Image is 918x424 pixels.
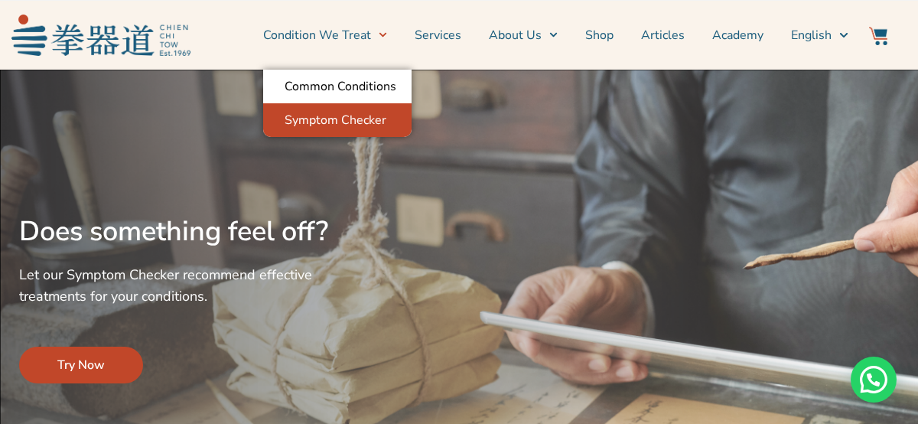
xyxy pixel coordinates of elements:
[791,26,832,44] span: English
[263,70,412,137] ul: Condition We Treat
[712,16,763,54] a: Academy
[263,70,412,103] a: Common Conditions
[57,356,105,374] span: Try Now
[415,16,461,54] a: Services
[791,16,848,54] a: English
[641,16,685,54] a: Articles
[198,16,848,54] nav: Menu
[19,215,362,249] h2: Does something feel off?
[263,103,412,137] a: Symptom Checker
[585,16,614,54] a: Shop
[19,264,362,307] p: Let our Symptom Checker recommend effective treatments for your conditions.
[263,16,387,54] a: Condition We Treat
[869,27,887,45] img: Website Icon-03
[489,16,558,54] a: About Us
[19,347,143,383] a: Try Now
